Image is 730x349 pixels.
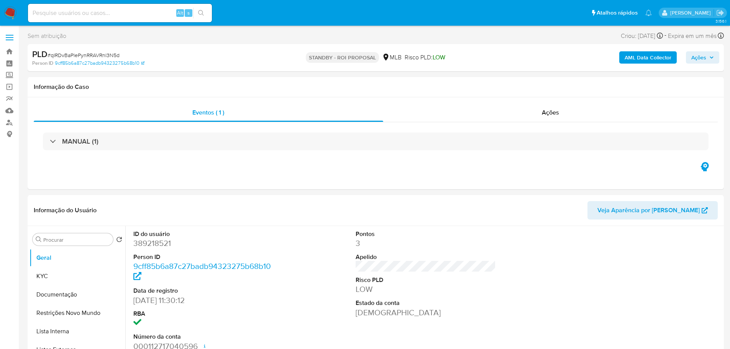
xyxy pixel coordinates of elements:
button: Lista Interna [30,322,125,341]
span: Veja Aparência por [PERSON_NAME] [597,201,700,220]
b: AML Data Collector [625,51,671,64]
span: LOW [433,53,445,62]
dt: Pontos [356,230,496,238]
dt: RBA [133,310,274,318]
span: Ações [691,51,706,64]
a: Notificações [645,10,652,16]
a: 9cff85b6a87c27badb94323275b68b10 [55,60,144,67]
div: MLB [382,53,402,62]
span: - [664,31,666,41]
span: Eventos ( 1 ) [192,108,224,117]
div: MANUAL (1) [43,133,709,150]
span: Expira em um mês [668,32,717,40]
h1: Informação do Caso [34,83,718,91]
b: Person ID [32,60,53,67]
dd: LOW [356,284,496,295]
span: Sem atribuição [28,32,66,40]
span: Alt [177,9,183,16]
button: Restrições Novo Mundo [30,304,125,322]
dd: 389218521 [133,238,274,249]
p: STANDBY - ROI PROPOSAL [306,52,379,63]
input: Pesquise usuários ou casos... [28,8,212,18]
dd: [DATE] 11:30:12 [133,295,274,306]
a: Sair [716,9,724,17]
span: Ações [542,108,559,117]
button: KYC [30,267,125,285]
p: lucas.portella@mercadolivre.com [670,9,714,16]
a: 9cff85b6a87c27badb94323275b68b10 [133,261,271,282]
button: Documentação [30,285,125,304]
dd: 3 [356,238,496,249]
dt: Número da conta [133,333,274,341]
h1: Informação do Usuário [34,206,97,214]
dt: Estado da conta [356,299,496,307]
button: Geral [30,249,125,267]
button: Ações [686,51,719,64]
div: Criou: [DATE] [621,31,663,41]
button: Retornar ao pedido padrão [116,236,122,245]
span: # qIRDvBaPlePynRRAVRnl3N5d [48,51,120,59]
b: PLD [32,48,48,60]
dt: Person ID [133,253,274,261]
span: Risco PLD: [405,53,445,62]
button: Procurar [36,236,42,242]
dt: Apelido [356,253,496,261]
span: s [187,9,190,16]
button: search-icon [193,8,209,18]
button: AML Data Collector [619,51,677,64]
input: Procurar [43,236,110,243]
dt: ID do usuário [133,230,274,238]
h3: MANUAL (1) [62,137,98,146]
dt: Risco PLD [356,276,496,284]
dd: [DEMOGRAPHIC_DATA] [356,307,496,318]
span: Atalhos rápidos [597,9,638,17]
button: Veja Aparência por [PERSON_NAME] [587,201,718,220]
dt: Data de registro [133,287,274,295]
